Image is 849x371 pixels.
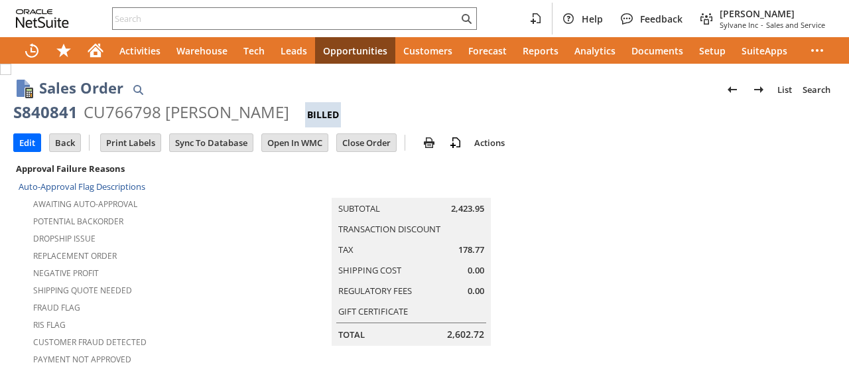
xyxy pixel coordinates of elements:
a: Total [338,329,365,340]
div: CU766798 [PERSON_NAME] [84,102,289,123]
span: Help [582,13,603,25]
a: Customer Fraud Detected [33,336,147,348]
input: Back [50,134,80,151]
span: Analytics [574,44,616,57]
span: - [761,20,763,30]
a: Subtotal [338,202,380,214]
span: Setup [699,44,726,57]
a: Replacement Order [33,250,117,261]
input: Search [113,11,458,27]
span: SuiteApps [742,44,787,57]
a: Transaction Discount [338,223,440,235]
span: 178.77 [458,244,484,256]
div: Shortcuts [48,37,80,64]
input: Print Labels [101,134,161,151]
img: Previous [724,82,740,98]
img: print.svg [421,135,437,151]
span: Sylvane Inc [720,20,758,30]
a: SuiteApps [734,37,795,64]
div: More menus [801,37,833,64]
svg: Home [88,42,103,58]
a: Forecast [460,37,515,64]
span: [PERSON_NAME] [720,7,825,20]
span: 0.00 [468,285,484,297]
span: 2,602.72 [447,328,484,341]
span: Tech [243,44,265,57]
a: Home [80,37,111,64]
div: S840841 [13,102,78,123]
a: Potential Backorder [33,216,123,227]
span: Leads [281,44,307,57]
a: Awaiting Auto-Approval [33,198,137,210]
a: Customers [395,37,460,64]
h1: Sales Order [39,77,123,99]
a: List [772,79,797,100]
a: Fraud Flag [33,302,80,313]
a: Warehouse [168,37,235,64]
a: Shipping Cost [338,264,401,276]
a: Reports [515,37,566,64]
span: Opportunities [323,44,387,57]
a: Setup [691,37,734,64]
a: Shipping Quote Needed [33,285,132,296]
span: Documents [631,44,683,57]
a: Actions [469,137,510,149]
caption: Summary [332,177,491,198]
a: Search [797,79,836,100]
a: Tax [338,244,354,256]
span: Warehouse [176,44,228,57]
input: Edit [14,134,40,151]
input: Sync To Database [170,134,253,151]
img: Quick Find [130,82,146,98]
span: Customers [403,44,452,57]
a: Recent Records [16,37,48,64]
a: Opportunities [315,37,395,64]
div: Billed [305,102,341,127]
a: Activities [111,37,168,64]
a: Gift Certificate [338,305,408,317]
span: Feedback [640,13,683,25]
input: Close Order [337,134,396,151]
a: RIS flag [33,319,66,331]
span: Reports [523,44,558,57]
a: Negative Profit [33,267,99,279]
a: Regulatory Fees [338,285,412,297]
svg: Recent Records [24,42,40,58]
a: Analytics [566,37,623,64]
span: 0.00 [468,264,484,277]
svg: Shortcuts [56,42,72,58]
span: 2,423.95 [451,202,484,215]
input: Open In WMC [262,134,328,151]
a: Documents [623,37,691,64]
img: Next [751,82,767,98]
a: Auto-Approval Flag Descriptions [19,181,145,192]
span: Forecast [468,44,507,57]
span: Sales and Service [766,20,825,30]
img: add-record.svg [448,135,464,151]
svg: logo [16,9,69,28]
a: Dropship Issue [33,233,96,244]
div: Approval Failure Reasons [13,160,282,177]
a: Tech [235,37,273,64]
a: Payment not approved [33,354,131,365]
a: Leads [273,37,315,64]
span: Activities [119,44,161,57]
svg: Search [458,11,474,27]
